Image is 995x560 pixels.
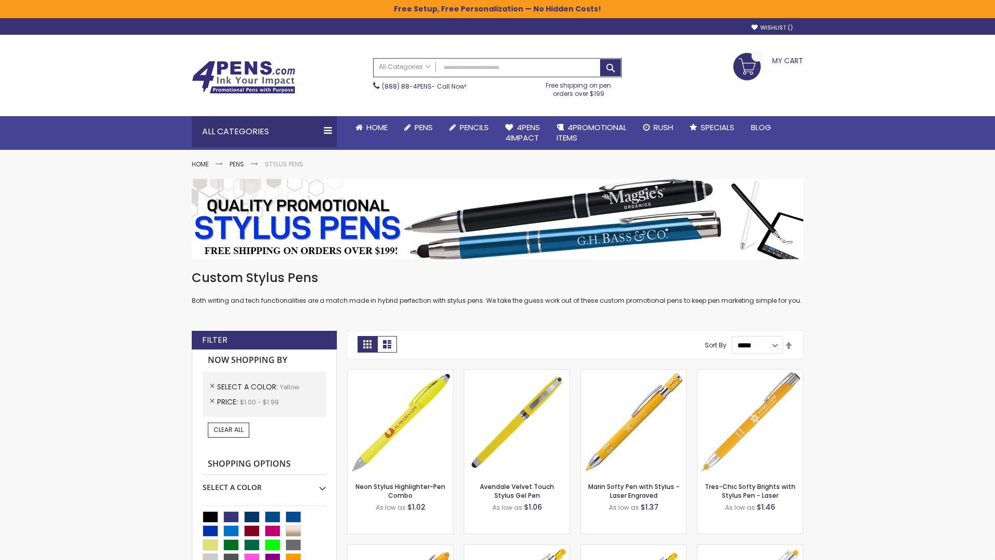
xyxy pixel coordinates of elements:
[751,24,793,32] a: Wishlist
[214,425,244,434] span: Clear All
[441,116,497,139] a: Pencils
[192,116,337,147] div: All Categories
[203,349,326,371] strong: Now Shopping by
[280,383,300,391] span: Yellow
[497,116,548,150] a: 4Pens4impact
[698,369,803,378] a: Tres-Chic Softy Brights with Stylus Pen - Laser-Yellow
[464,370,570,475] img: Avendale Velvet Touch Stylus Gel Pen-Yellow
[705,482,795,499] a: Tres-Chic Softy Brights with Stylus Pen - Laser
[356,482,445,499] a: Neon Stylus Highlighter-Pen Combo
[492,503,522,512] span: As low as
[681,116,743,139] a: Specials
[705,341,727,349] label: Sort By
[347,116,396,139] a: Home
[641,502,659,512] span: $1.37
[725,503,755,512] span: As low as
[192,270,803,286] h1: Custom Stylus Pens
[192,61,295,94] img: 4Pens Custom Pens and Promotional Products
[480,482,554,499] a: Avendale Velvet Touch Stylus Gel Pen
[415,122,433,133] span: Pens
[743,116,779,139] a: Blog
[396,116,441,139] a: Pens
[698,544,803,553] a: Tres-Chic Softy with Stylus Top Pen - ColorJet-Yellow
[348,544,453,553] a: Ellipse Softy Brights with Stylus Pen - Laser-Yellow
[374,59,436,76] a: All Categories
[535,77,622,98] div: Free shipping on pen orders over $199
[192,160,209,169] a: Home
[265,160,303,169] strong: Stylus Pens
[203,453,326,475] strong: Shopping Options
[217,382,280,392] span: Select A Color
[701,122,734,133] span: Specials
[557,122,627,143] span: 4PROMOTIONAL ITEMS
[698,370,803,475] img: Tres-Chic Softy Brights with Stylus Pen - Laser-Yellow
[376,503,406,512] span: As low as
[203,475,326,493] div: Select A Color
[751,122,771,133] span: Blog
[581,369,686,378] a: Marin Softy Pen with Stylus - Laser Engraved-Yellow
[505,122,540,143] span: 4Pens 4impact
[464,369,570,378] a: Avendale Velvet Touch Stylus Gel Pen-Yellow
[464,544,570,553] a: Phoenix Softy Brights with Stylus Pen - Laser-Yellow
[548,116,635,150] a: 4PROMOTIONALITEMS
[208,423,249,437] a: Clear All
[192,270,803,305] div: Both writing and tech functionalities are a match made in hybrid perfection with stylus pens. We ...
[202,334,228,346] strong: Filter
[230,160,244,169] a: Pens
[358,336,377,353] strong: Grid
[653,122,673,133] span: Rush
[348,369,453,378] a: Neon Stylus Highlighter-Pen Combo-Yellow
[635,116,681,139] a: Rush
[581,370,686,475] img: Marin Softy Pen with Stylus - Laser Engraved-Yellow
[366,122,388,133] span: Home
[240,398,279,407] span: $1.00 - $1.99
[217,397,240,407] span: Price
[757,502,775,512] span: $1.46
[460,122,489,133] span: Pencils
[348,370,453,475] img: Neon Stylus Highlighter-Pen Combo-Yellow
[524,502,542,512] span: $1.06
[382,82,466,91] span: - Call Now!
[609,503,639,512] span: As low as
[379,63,431,71] span: All Categories
[192,179,803,259] img: Stylus Pens
[382,82,432,91] a: (888) 88-4PENS
[588,482,679,499] a: Marin Softy Pen with Stylus - Laser Engraved
[407,502,425,512] span: $1.02
[581,544,686,553] a: Phoenix Softy Brights Gel with Stylus Pen - Laser-Yellow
